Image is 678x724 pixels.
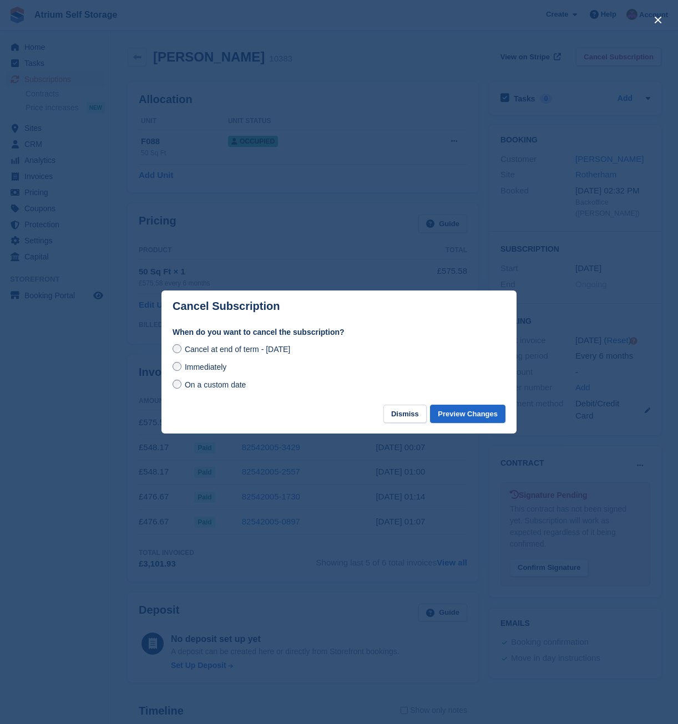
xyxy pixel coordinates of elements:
[185,380,246,389] span: On a custom date
[383,405,427,423] button: Dismiss
[173,300,280,313] p: Cancel Subscription
[173,362,181,371] input: Immediately
[173,380,181,389] input: On a custom date
[173,327,505,338] label: When do you want to cancel the subscription?
[185,363,226,371] span: Immediately
[649,11,667,29] button: close
[173,344,181,353] input: Cancel at end of term - [DATE]
[430,405,505,423] button: Preview Changes
[185,345,290,354] span: Cancel at end of term - [DATE]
